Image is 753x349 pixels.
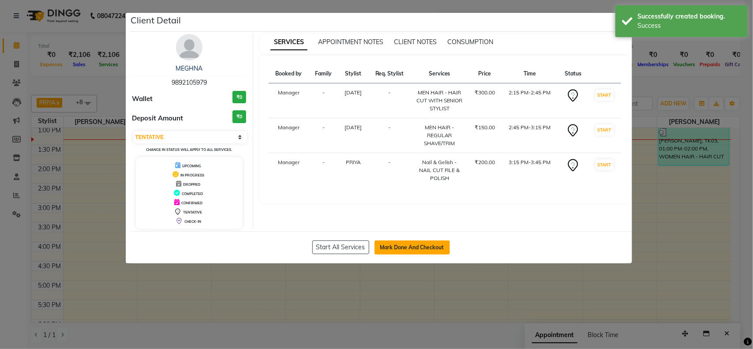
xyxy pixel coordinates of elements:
div: MEN HAIR - HAIR CUT WITH SENIOR STYLIST [416,89,463,113]
td: Manager [269,118,309,153]
th: Status [558,64,588,83]
td: - [368,153,411,188]
td: - [368,83,411,118]
th: Req. Stylist [368,64,411,83]
span: [DATE] [345,89,362,96]
span: TENTATIVE [183,210,202,214]
h5: Client Detail [131,14,181,27]
th: Family [309,64,338,83]
td: - [309,153,338,188]
th: Time [502,64,558,83]
button: START [596,124,614,135]
td: 3:15 PM-3:45 PM [502,153,558,188]
span: 9892105979 [172,79,207,86]
span: SERVICES [270,34,307,50]
div: Successfully created booking. [637,12,741,21]
button: Start All Services [312,240,369,254]
span: Deposit Amount [132,113,184,124]
td: - [368,118,411,153]
span: DROPPED [183,182,200,187]
h3: ₹0 [232,91,246,104]
span: IN PROGRESS [180,173,204,177]
div: ₹200.00 [473,158,496,166]
div: Nail & Gelish - NAIL CUT FILE & POLISH [416,158,463,182]
span: CONSUMPTION [447,38,493,46]
td: 2:15 PM-2:45 PM [502,83,558,118]
th: Booked by [269,64,309,83]
span: CONFIRMED [181,201,202,205]
h3: ₹0 [232,110,246,123]
td: 2:45 PM-3:15 PM [502,118,558,153]
span: COMPLETED [182,191,203,196]
span: Wallet [132,94,153,104]
th: Stylist [338,64,368,83]
th: Services [411,64,468,83]
td: Manager [269,153,309,188]
div: ₹300.00 [473,89,496,97]
div: MEN HAIR - REGULAR SHAVE/TRIM [416,124,463,147]
button: Mark Done And Checkout [375,240,450,255]
td: - [309,118,338,153]
a: MEGHNA [176,64,202,72]
button: START [596,159,614,170]
th: Price [468,64,502,83]
img: avatar [176,34,202,60]
span: APPOINTMENT NOTES [318,38,383,46]
td: Manager [269,83,309,118]
div: Success [637,21,741,30]
span: CLIENT NOTES [394,38,437,46]
span: PRIYA [346,159,361,165]
span: CHECK-IN [184,219,201,224]
span: [DATE] [345,124,362,131]
small: Change in status will apply to all services. [146,147,232,152]
button: START [596,90,614,101]
span: UPCOMING [182,164,201,168]
div: ₹150.00 [473,124,496,131]
td: - [309,83,338,118]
